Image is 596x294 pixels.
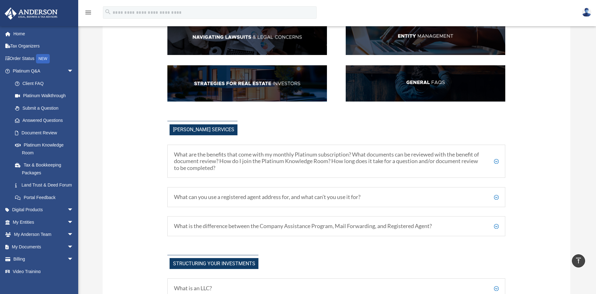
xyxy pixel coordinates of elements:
[4,265,83,278] a: Video Training
[174,285,499,292] h5: What is an LLC?
[4,228,83,241] a: My Anderson Teamarrow_drop_down
[3,7,59,20] img: Anderson Advisors Platinum Portal
[174,223,499,230] h5: What is the difference between the Company Assistance Program, Mail Forwarding, and Registered Ag...
[174,194,499,201] h5: What can you use a registered agent address for, and what can’t you use it for?
[67,204,80,217] span: arrow_drop_down
[67,241,80,253] span: arrow_drop_down
[346,19,505,55] img: EntManag_hdr
[9,77,80,90] a: Client FAQ
[582,8,591,17] img: User Pic
[174,151,499,172] h5: What are the benefits that come with my monthly Platinum subscription? What documents can be revi...
[67,216,80,229] span: arrow_drop_down
[4,27,83,40] a: Home
[4,204,83,216] a: Digital Productsarrow_drop_down
[9,90,83,102] a: Platinum Walkthrough
[9,102,83,114] a: Submit a Question
[9,191,83,204] a: Portal Feedback
[9,159,83,179] a: Tax & Bookkeeping Packages
[4,52,83,65] a: Order StatusNEW
[4,253,83,266] a: Billingarrow_drop_down
[170,124,237,135] span: [PERSON_NAME] Services
[36,54,50,63] div: NEW
[67,228,80,241] span: arrow_drop_down
[572,254,585,267] a: vertical_align_top
[167,65,327,102] img: StratsRE_hdr
[4,216,83,228] a: My Entitiesarrow_drop_down
[170,258,258,269] span: Structuring Your investments
[67,65,80,78] span: arrow_drop_down
[4,241,83,253] a: My Documentsarrow_drop_down
[4,65,83,77] a: Platinum Q&Aarrow_drop_down
[575,257,582,264] i: vertical_align_top
[9,139,83,159] a: Platinum Knowledge Room
[84,9,92,16] i: menu
[346,65,505,102] img: GenFAQ_hdr
[104,8,111,15] i: search
[4,40,83,52] a: Tax Organizers
[167,19,327,55] img: NavLaw_hdr
[84,11,92,16] a: menu
[67,253,80,266] span: arrow_drop_down
[9,179,83,192] a: Land Trust & Deed Forum
[9,114,83,127] a: Answered Questions
[9,127,83,139] a: Document Review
